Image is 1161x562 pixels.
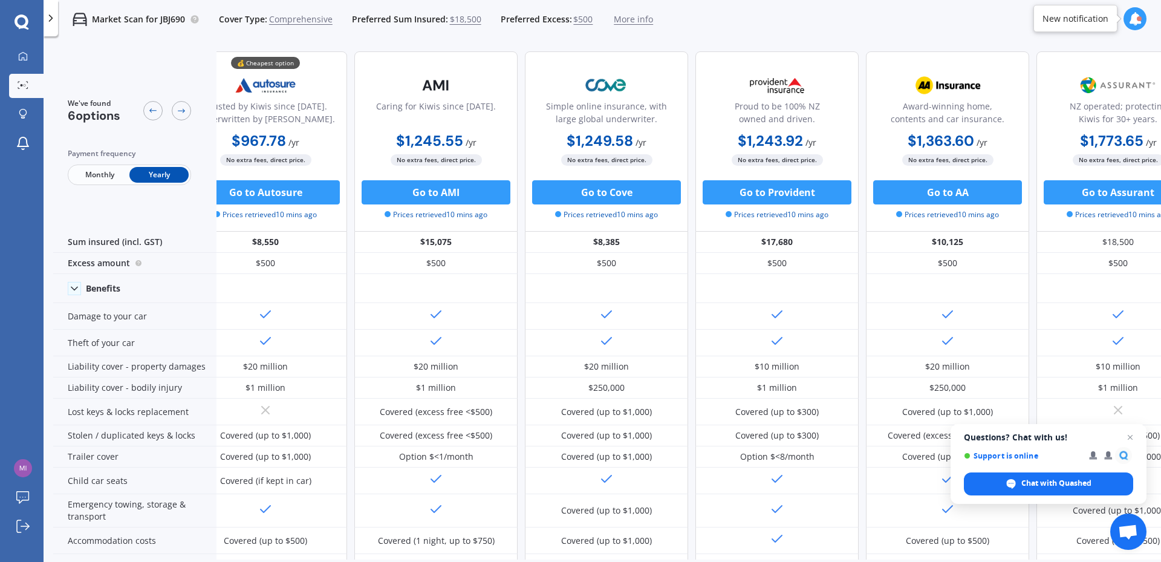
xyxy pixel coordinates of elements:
div: $20 million [584,361,629,373]
span: No extra fees, direct price. [391,154,482,166]
span: / yr [805,137,816,148]
div: Covered (up to $1,000) [220,451,311,463]
div: Lost keys & locks replacement [53,399,216,425]
div: $10 million [1096,361,1140,373]
div: Covered (excess free <$1,000) [888,430,1007,442]
div: Accommodation costs [53,528,216,554]
span: No extra fees, direct price. [732,154,823,166]
span: Prices retrieved 10 mins ago [214,209,317,220]
span: 6 options [68,108,120,123]
b: $1,773.65 [1080,131,1143,150]
div: Emergency towing, storage & transport [53,494,216,528]
div: Covered (excess free <$500) [380,430,492,442]
span: Chat with Quashed [1021,478,1091,489]
span: Preferred Excess: [501,13,572,25]
b: $967.78 [232,131,286,150]
img: Autosure.webp [226,70,305,100]
div: $8,550 [184,232,347,253]
div: $250,000 [929,382,966,394]
div: Caring for Kiwis since [DATE]. [376,100,496,130]
span: Preferred Sum Insured: [352,13,448,25]
div: $10 million [755,361,799,373]
span: More info [614,13,653,25]
span: / yr [288,137,299,148]
span: No extra fees, direct price. [902,154,994,166]
div: Covered (up to $1,000) [902,406,993,418]
div: Stolen / duplicated keys & locks [53,425,216,446]
div: New notification [1042,13,1108,25]
button: Go to AA [873,180,1022,204]
div: Liability cover - bodily injury [53,377,216,399]
span: Questions? Chat with us! [964,433,1133,442]
span: / yr [636,137,646,148]
img: car.f15378c7a67c060ca3f3.svg [73,12,87,27]
button: Go to AMI [362,180,510,204]
button: Go to Cove [532,180,681,204]
b: $1,243.92 [738,131,803,150]
div: Covered (up to $1,000) [561,451,652,463]
img: Cove.webp [567,70,646,100]
div: $1 million [1098,382,1138,394]
div: Covered (excess free <$500) [380,406,492,418]
div: $500 [525,253,688,274]
img: 5825b0543f387f9509cfdfd85d4173d2 [14,459,32,477]
span: No extra fees, direct price. [220,154,311,166]
div: Payment frequency [68,148,191,160]
button: Go to Provident [703,180,851,204]
div: Benefits [86,283,120,294]
div: Covered (up to $1,000) [220,430,311,442]
div: Covered (if kept in car) [220,475,311,487]
div: Covered (up to $500) [224,535,307,547]
span: We've found [68,98,120,109]
div: $500 [354,253,518,274]
p: Market Scan for JBJ690 [92,13,185,25]
div: Covered (up to $1,000) [561,505,652,517]
div: 💰 Cheapest option [231,57,300,69]
div: $1 million [246,382,285,394]
img: Provident.png [737,70,817,100]
div: $500 [695,253,859,274]
div: $1 million [416,382,456,394]
div: Award-winning home, contents and car insurance. [876,100,1019,130]
div: Covered (up to $1,000) [561,430,652,442]
div: Covered (up to $300) [735,406,819,418]
div: Open chat [1110,514,1146,550]
div: Covered (up to $300) [735,430,819,442]
span: / yr [1146,137,1157,148]
div: $20 million [243,361,288,373]
span: Prices retrieved 10 mins ago [896,209,999,220]
span: $500 [573,13,593,25]
div: Trailer cover [53,446,216,468]
div: $500 [866,253,1029,274]
img: Assurant.png [1078,70,1158,100]
div: Option $<1/month [399,451,473,463]
div: Covered (up to $1,000) [561,406,652,418]
div: $20 million [414,361,458,373]
span: Close chat [1123,430,1137,445]
span: / yr [977,137,987,148]
div: Theft of your car [53,330,216,356]
span: Cover Type: [219,13,267,25]
span: Monthly [70,167,129,183]
div: Damage to your car [53,303,216,330]
span: No extra fees, direct price. [561,154,652,166]
span: $18,500 [450,13,481,25]
span: Yearly [129,167,189,183]
span: / yr [466,137,476,148]
div: Covered (1 night, up to $750) [378,535,495,547]
div: $250,000 [588,382,625,394]
div: Covered (up to $500) [1076,535,1160,547]
div: $17,680 [695,232,859,253]
div: Chat with Quashed [964,472,1133,495]
span: Prices retrieved 10 mins ago [385,209,487,220]
div: $8,385 [525,232,688,253]
b: $1,363.60 [908,131,974,150]
div: Covered (up to $500) [906,535,989,547]
img: AMI-text-1.webp [396,70,476,100]
div: Proud to be 100% NZ owned and driven. [706,100,848,130]
div: Covered (up to $1,000) [561,535,652,547]
span: Comprehensive [269,13,333,25]
div: Child car seats [53,468,216,494]
div: $15,075 [354,232,518,253]
span: Support is online [964,451,1081,460]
